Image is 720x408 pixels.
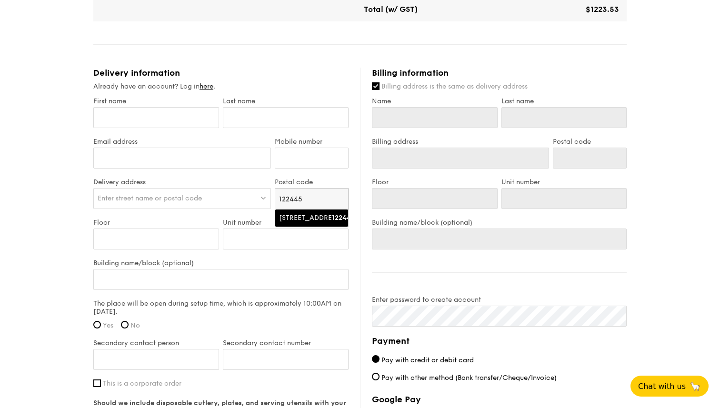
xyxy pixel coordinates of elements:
strong: 122445 [332,214,355,222]
label: Last name [501,97,627,105]
span: 🦙 [690,381,701,392]
label: Google Pay [372,394,627,405]
label: Postal code [275,178,349,186]
label: Billing address [372,138,549,146]
label: Delivery address [93,178,271,186]
input: Yes [93,321,101,328]
label: Floor [93,219,219,227]
label: Mobile number [275,138,349,146]
input: This is a corporate order [93,379,101,387]
img: icon-dropdown.fa26e9f9.svg [260,194,267,201]
input: Billing address is the same as delivery address [372,82,380,90]
input: Pay with credit or debit card [372,355,380,363]
span: Chat with us [638,382,686,391]
span: $1223.53 [586,5,619,14]
span: Enter street name or postal code [98,194,202,202]
a: here [200,82,213,90]
label: Unit number [223,219,349,227]
label: Secondary contact number [223,339,349,347]
input: No [121,321,129,328]
div: Already have an account? Log in . [93,82,349,91]
span: No [130,321,140,329]
label: Building name/block (optional) [372,219,627,227]
input: Pay with other method (Bank transfer/Cheque/Invoice) [372,373,380,380]
h4: Payment [372,334,627,348]
span: Delivery information [93,68,180,78]
div: [STREET_ADDRESS] [279,213,328,223]
label: Last name [223,97,349,105]
label: Email address [93,138,271,146]
span: This is a corporate order [103,379,181,388]
label: Name [372,97,498,105]
label: Building name/block (optional) [93,259,349,267]
span: Total (w/ GST) [364,5,418,14]
button: Chat with us🦙 [630,376,709,397]
span: Pay with credit or debit card [381,356,474,364]
label: The place will be open during setup time, which is approximately 10:00AM on [DATE]. [93,299,349,316]
span: Billing information [372,68,449,78]
span: Yes [103,321,113,329]
label: First name [93,97,219,105]
label: Unit number [501,178,627,186]
label: Enter password to create account [372,296,627,304]
label: Postal code [553,138,627,146]
span: Billing address is the same as delivery address [381,82,528,90]
label: Floor [372,178,498,186]
label: Secondary contact person [93,339,219,347]
span: Pay with other method (Bank transfer/Cheque/Invoice) [381,374,557,382]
